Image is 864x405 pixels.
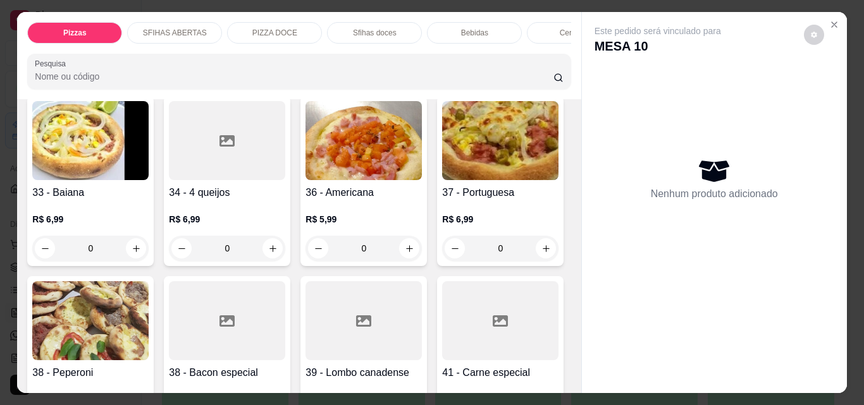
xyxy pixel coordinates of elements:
[32,185,149,200] h4: 33 - Baiana
[305,365,422,380] h4: 39 - Lombo canadense
[169,365,285,380] h4: 38 - Bacon especial
[442,185,559,200] h4: 37 - Portuguesa
[560,28,589,38] p: Cervejas
[35,238,55,258] button: decrease-product-quantity
[305,101,422,180] img: product-image
[32,365,149,380] h4: 38 - Peperoni
[32,213,149,226] p: R$ 6,99
[595,25,721,37] p: Este pedido será vinculado para
[32,101,149,180] img: product-image
[445,238,465,258] button: decrease-product-quantity
[804,25,824,45] button: decrease-product-quantity
[461,28,488,38] p: Bebidas
[442,213,559,226] p: R$ 6,99
[305,213,422,226] p: R$ 5,99
[252,28,297,38] p: PIZZA DOCE
[595,37,721,55] p: MESA 10
[305,185,422,200] h4: 36 - Americana
[169,213,285,226] p: R$ 6,99
[35,58,70,69] label: Pesquisa
[399,238,419,258] button: increase-product-quantity
[169,185,285,200] h4: 34 - 4 queijos
[651,186,778,202] p: Nenhum produto adicionado
[126,238,146,258] button: increase-product-quantity
[308,238,328,258] button: decrease-product-quantity
[143,28,207,38] p: SFIHAS ABERTAS
[32,281,149,360] img: product-image
[536,238,556,258] button: increase-product-quantity
[262,238,283,258] button: increase-product-quantity
[442,101,559,180] img: product-image
[35,70,553,83] input: Pesquisa
[824,15,844,35] button: Close
[442,365,559,380] h4: 41 - Carne especial
[353,28,397,38] p: Sfihas doces
[63,28,87,38] p: Pizzas
[171,238,192,258] button: decrease-product-quantity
